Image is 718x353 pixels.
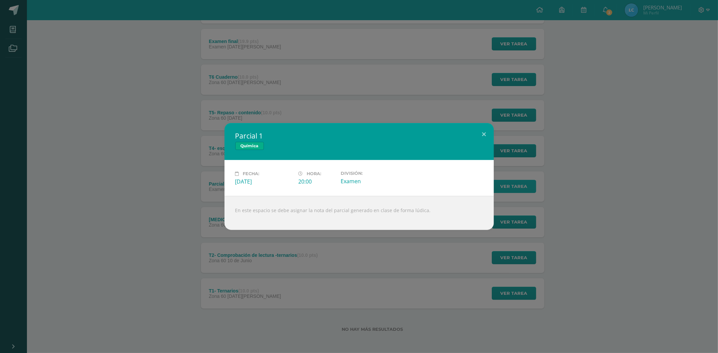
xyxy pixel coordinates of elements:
div: 20:00 [299,178,335,185]
label: División: [341,171,399,176]
div: [DATE] [235,178,293,185]
div: Examen [341,178,399,185]
h2: Parcial 1 [235,131,483,141]
span: Fecha: [243,171,260,176]
span: Hora: [307,171,321,176]
span: Química [235,142,264,150]
button: Close (Esc) [475,123,494,146]
div: En este espacio se debe asignar la nota del parcial generado en clase de forma lúdica. [225,196,494,230]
